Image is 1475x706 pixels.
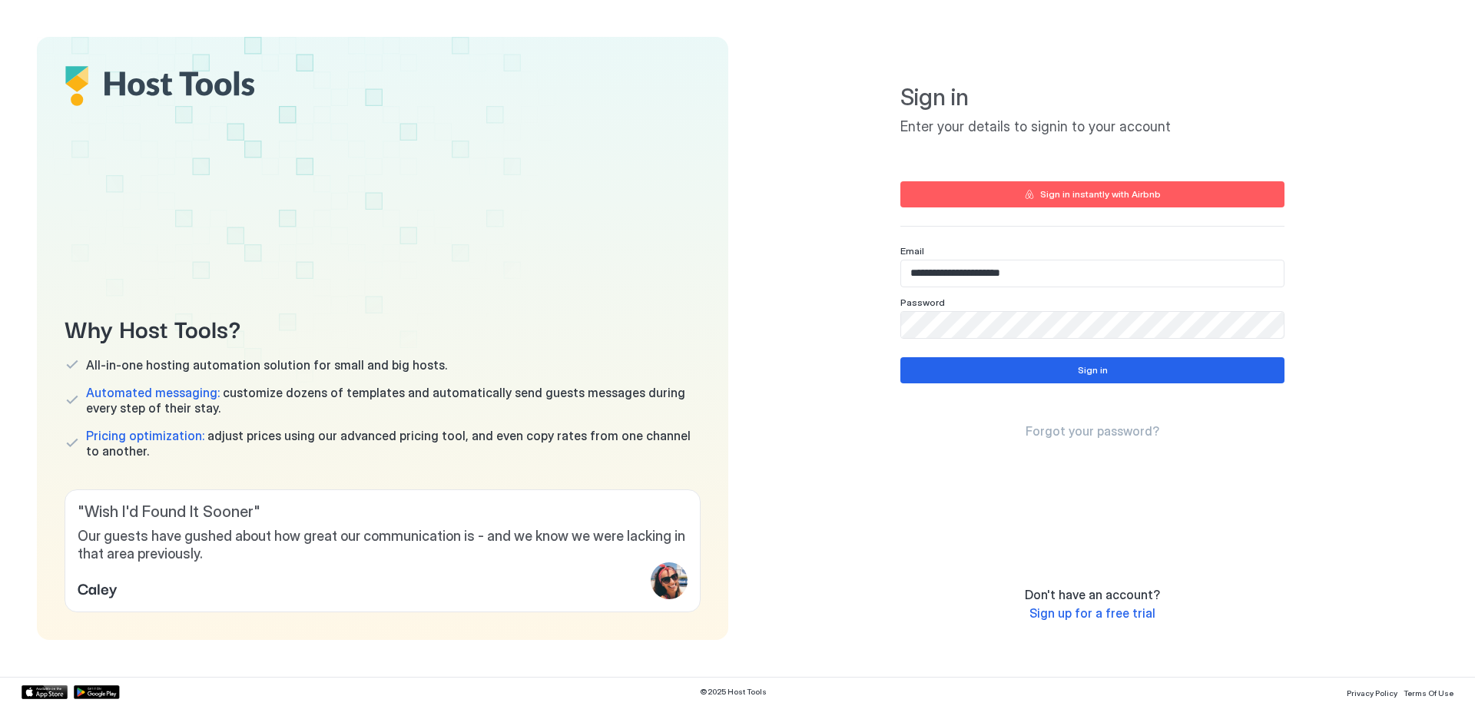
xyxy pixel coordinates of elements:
span: Enter your details to signin to your account [900,118,1284,136]
span: Our guests have gushed about how great our communication is - and we know we were lacking in that... [78,528,688,562]
div: Sign in [1078,363,1108,377]
a: Google Play Store [74,685,120,699]
a: Terms Of Use [1404,684,1453,700]
span: All-in-one hosting automation solution for small and big hosts. [86,357,447,373]
span: Why Host Tools? [65,310,701,345]
div: Sign in instantly with Airbnb [1040,187,1161,201]
span: " Wish I'd Found It Sooner " [78,502,688,522]
span: Terms Of Use [1404,688,1453,698]
iframe: Intercom live chat [15,654,52,691]
span: Pricing optimization: [86,428,204,443]
a: Forgot your password? [1026,423,1159,439]
input: Input Field [901,312,1284,338]
div: profile [651,562,688,599]
span: © 2025 Host Tools [700,687,767,697]
span: Caley [78,576,118,599]
span: customize dozens of templates and automatically send guests messages during every step of their s... [86,385,701,416]
span: Sign in [900,83,1284,112]
input: Input Field [901,260,1284,287]
span: Email [900,245,924,257]
span: Password [900,297,945,308]
a: Sign up for a free trial [1029,605,1155,621]
a: Privacy Policy [1347,684,1397,700]
span: Don't have an account? [1025,587,1160,602]
span: adjust prices using our advanced pricing tool, and even copy rates from one channel to another. [86,428,701,459]
a: App Store [22,685,68,699]
span: Automated messaging: [86,385,220,400]
button: Sign in instantly with Airbnb [900,181,1284,207]
button: Sign in [900,357,1284,383]
span: Sign up for a free trial [1029,605,1155,621]
span: Privacy Policy [1347,688,1397,698]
